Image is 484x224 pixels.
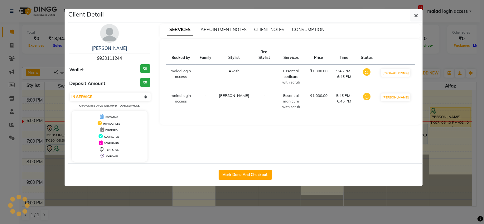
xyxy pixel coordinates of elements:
td: - [196,89,215,114]
div: Essential manicure with scrub [280,93,302,110]
span: 9930111244 [97,55,122,61]
div: Essential pedicure with scrub [280,68,302,85]
span: IN PROGRESS [103,122,120,125]
span: Deposit Amount [69,80,105,87]
span: Wallet [69,66,84,74]
button: Mark Done And Checkout [219,170,272,180]
span: CONSUMPTION [292,27,325,32]
th: Status [357,45,376,64]
span: SERVICES [167,24,193,36]
span: DROPPED [105,129,118,132]
th: Services [276,45,306,64]
td: 5:45 PM-6:45 PM [331,89,357,114]
small: Change in status will apply to all services. [79,104,140,107]
td: 5:45 PM-6:45 PM [331,64,357,89]
a: [PERSON_NAME] [92,45,127,51]
div: ₹1,300.00 [310,68,327,74]
td: - [196,64,215,89]
h5: Client Detail [68,10,104,19]
th: Stylist [215,45,253,64]
span: Akash [229,69,240,73]
th: Req. Stylist [253,45,276,64]
span: CHECK-IN [106,155,118,158]
th: Time [331,45,357,64]
td: - [253,64,276,89]
h3: ₹0 [140,78,150,87]
td: malad login access [166,89,196,114]
th: Family [196,45,215,64]
td: - [253,89,276,114]
span: CLIENT NOTES [254,27,285,32]
th: Booked by [166,45,196,64]
button: [PERSON_NAME] [381,93,410,101]
span: [PERSON_NAME] [219,93,249,98]
span: TENTATIVE [105,148,119,151]
h3: ₹0 [140,64,150,73]
td: malad login access [166,64,196,89]
th: Price [306,45,331,64]
div: ₹1,000.00 [310,93,327,98]
img: avatar [100,24,119,43]
span: CONFIRMED [104,142,119,145]
span: APPOINTMENT NOTES [201,27,247,32]
span: COMPLETED [104,135,119,138]
button: [PERSON_NAME] [381,69,410,77]
span: UPCOMING [105,116,118,119]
